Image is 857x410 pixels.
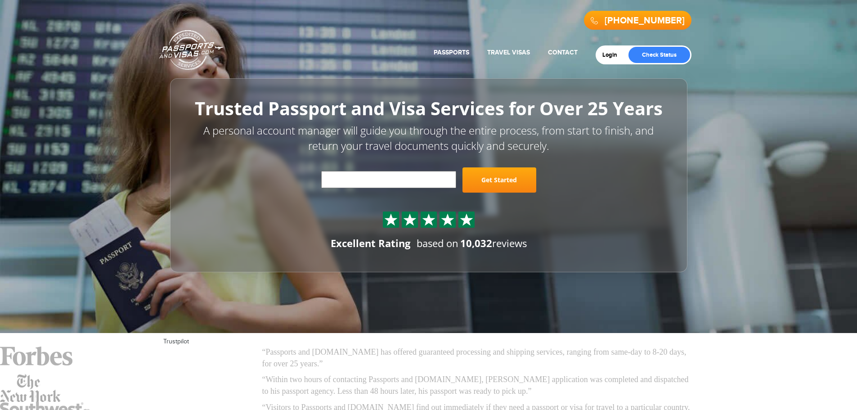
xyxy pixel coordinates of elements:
[331,236,410,250] div: Excellent Rating
[190,123,667,154] p: A personal account manager will guide you through the entire process, from start to finish, and r...
[262,347,694,369] p: “Passports and [DOMAIN_NAME] has offered guaranteed processing and shipping services, ranging fro...
[460,236,492,250] strong: 10,032
[628,47,690,63] a: Check Status
[462,167,536,193] a: Get Started
[262,374,694,397] p: “Within two hours of contacting Passports and [DOMAIN_NAME], [PERSON_NAME] application was comple...
[422,213,435,226] img: Sprite St
[159,30,223,70] a: Passports & [DOMAIN_NAME]
[163,338,189,345] a: Trustpilot
[460,213,473,226] img: Sprite St
[487,49,530,56] a: Travel Visas
[384,213,398,226] img: Sprite St
[602,51,624,59] a: Login
[460,236,527,250] span: reviews
[434,49,469,56] a: Passports
[605,15,685,26] a: [PHONE_NUMBER]
[441,213,454,226] img: Sprite St
[403,213,417,226] img: Sprite St
[190,99,667,118] h1: Trusted Passport and Visa Services for Over 25 Years
[417,236,458,250] span: based on
[548,49,578,56] a: Contact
